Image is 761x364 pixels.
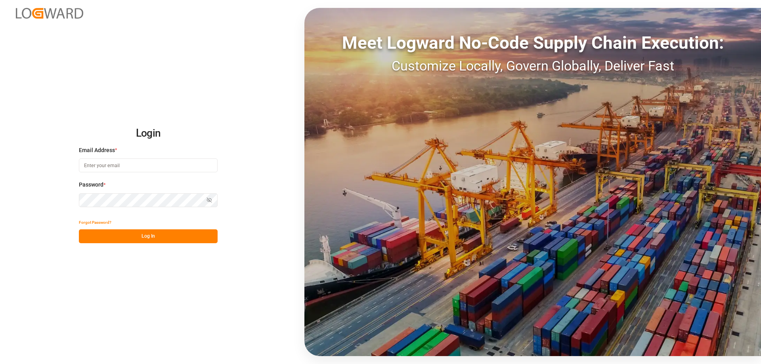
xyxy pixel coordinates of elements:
[16,8,83,19] img: Logward_new_orange.png
[304,56,761,76] div: Customize Locally, Govern Globally, Deliver Fast
[79,158,218,172] input: Enter your email
[79,181,103,189] span: Password
[79,146,115,154] span: Email Address
[79,121,218,146] h2: Login
[304,30,761,56] div: Meet Logward No-Code Supply Chain Execution:
[79,229,218,243] button: Log In
[79,215,111,229] button: Forgot Password?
